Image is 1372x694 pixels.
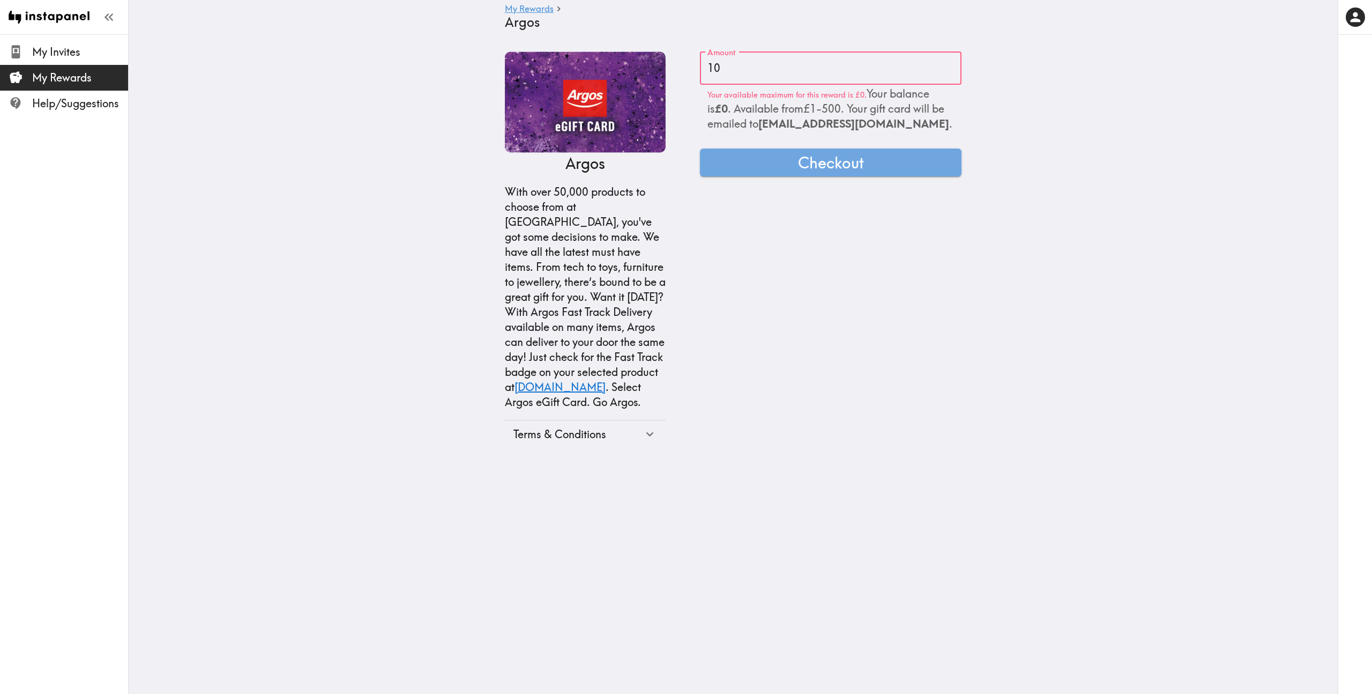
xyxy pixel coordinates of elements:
[707,87,952,130] span: Your balance is . Available from £1 - 500 . Your gift card will be emailed to .
[715,102,728,115] b: £0
[505,4,554,14] a: My Rewards
[505,51,666,153] img: Argos
[707,86,954,131] p: Your available maximum for this reward is £0.
[514,380,606,394] a: [DOMAIN_NAME]
[505,14,953,30] h4: Argos
[32,96,128,111] span: Help/Suggestions
[505,184,666,410] p: With over 50,000 products to choose from at [GEOGRAPHIC_DATA], you've got some decisions to make....
[513,427,643,442] div: Terms & Conditions
[707,47,736,58] label: Amount
[32,45,128,60] span: My Invites
[32,70,128,85] span: My Rewards
[565,153,605,174] p: Argos
[758,117,949,130] span: [EMAIL_ADDRESS][DOMAIN_NAME]
[505,420,666,448] div: Terms & Conditions
[700,149,961,176] button: Checkout
[798,152,864,173] span: Checkout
